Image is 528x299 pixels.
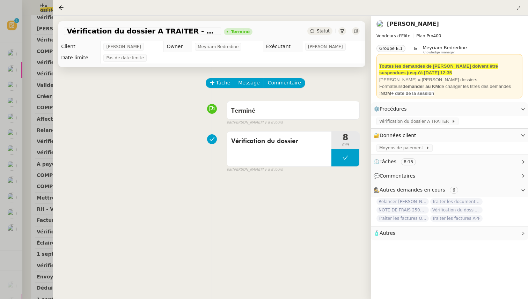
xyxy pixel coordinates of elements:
td: Client [58,41,101,52]
span: Commentaires [380,173,415,179]
span: Vendeurs d'Elite [376,33,410,38]
span: par [227,167,233,173]
td: Exécutant [263,41,302,52]
span: Tâche [216,79,230,87]
small: [PERSON_NAME] [227,120,283,126]
div: ⚙️Procédures [371,102,528,116]
strong: Toutes les demandes de [PERSON_NAME] doivent être suspendues jusqu'à [DATE] 12:35 [379,63,498,76]
span: Pas de date limite [106,54,144,61]
span: 💬 [374,173,418,179]
span: Traiter les factures APF [430,215,483,222]
div: Terminé [231,30,250,34]
span: Vérification du dossier A TRAITER - 8 septembre 2025 [67,28,218,35]
span: Autres demandes en cours [380,187,445,193]
span: Tâches [380,159,396,164]
span: par [227,120,233,126]
span: [PERSON_NAME] [308,43,343,50]
span: min [331,142,359,148]
span: ⚙️ [374,105,410,113]
a: [PERSON_NAME] [387,21,439,27]
nz-tag: 8:15 [401,158,416,165]
td: Date limite [58,52,101,63]
button: Commentaire [264,78,305,88]
strong: demander au KM [402,84,439,89]
span: NOTE DE FRAIS 25025 - TAP ATOL - [GEOGRAPHIC_DATA] - [DATE] et [DATE] [376,207,429,214]
span: Traiter les documents ARVAL [430,198,483,205]
small: [PERSON_NAME] [227,167,283,173]
td: Owner [164,41,192,52]
button: Message [234,78,264,88]
span: Vérification du dossier [231,136,327,147]
span: Message [238,79,259,87]
span: Moyens de paiement [379,144,426,151]
span: 🕵️ [374,187,461,193]
span: ⏲️ [374,159,422,164]
span: Meyriam Bedredine [423,45,467,50]
div: [PERSON_NAME] = [PERSON_NAME] dossiers Formateurs de changer les titres des demandes : [379,76,520,97]
strong: NOM [381,91,391,96]
span: 8 [331,133,359,142]
span: il y a 8 jours [262,120,283,126]
span: Plan Pro [416,33,433,38]
span: [PERSON_NAME] [106,43,141,50]
span: Terminé [231,108,255,114]
span: Autres [380,230,395,236]
span: Statut [317,29,330,33]
span: 400 [433,33,441,38]
span: Procédures [380,106,407,112]
div: 💬Commentaires [371,169,528,183]
div: ⏲️Tâches 8:15 [371,155,528,169]
span: Meyriam Bedredine [198,43,239,50]
span: Relancer [PERSON_NAME] pour documents août [376,198,429,205]
div: 🧴Autres [371,226,528,240]
span: il y a 8 jours [262,167,283,173]
span: Vérification du dossier A TRAITER [379,118,452,125]
div: 🔐Données client [371,129,528,142]
nz-tag: 6 [450,187,458,194]
span: & [414,45,417,54]
span: 🧴 [374,230,395,236]
span: Vérification du dossier A TRAITER - [DATE] [430,207,483,214]
img: users%2FxgWPCdJhSBeE5T1N2ZiossozSlm1%2Favatar%2F5b22230b-e380-461f-81e9-808a3aa6de32 [376,20,384,28]
span: Traiter les factures ORPI [PERSON_NAME] [376,215,429,222]
div: 🕵️Autres demandes en cours 6 [371,183,528,197]
nz-tag: Groupe E.1 [376,45,405,52]
span: Commentaire [268,79,301,87]
span: 🔐 [374,132,419,140]
app-user-label: Knowledge manager [423,45,467,54]
strong: + date de la session [391,91,434,96]
span: Knowledge manager [423,51,455,54]
span: Données client [380,133,416,138]
button: Tâche [206,78,235,88]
